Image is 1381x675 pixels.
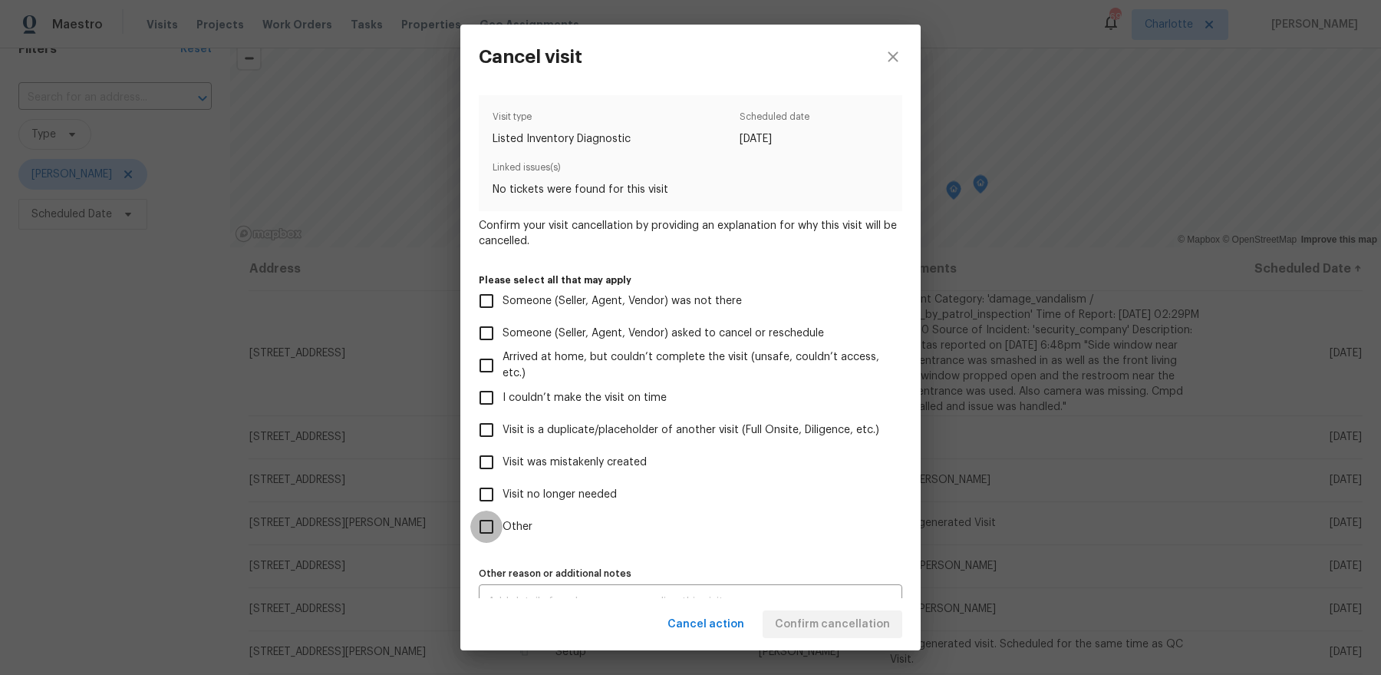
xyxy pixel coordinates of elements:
span: Visit was mistakenly created [503,455,647,471]
span: Other [503,519,532,535]
label: Please select all that may apply [479,276,902,285]
span: Confirm your visit cancellation by providing an explanation for why this visit will be cancelled. [479,218,902,249]
span: Visit no longer needed [503,487,617,503]
label: Other reason or additional notes [479,569,902,578]
span: Scheduled date [740,109,809,131]
span: Someone (Seller, Agent, Vendor) asked to cancel or reschedule [503,326,824,342]
span: Cancel action [667,615,744,634]
span: Linked issues(s) [493,160,888,182]
span: Visit type [493,109,631,131]
span: Arrived at home, but couldn’t complete the visit (unsafe, couldn’t access, etc.) [503,349,890,382]
span: No tickets were found for this visit [493,182,888,197]
span: Visit is a duplicate/placeholder of another visit (Full Onsite, Diligence, etc.) [503,422,879,438]
span: I couldn’t make the visit on time [503,390,667,406]
span: Someone (Seller, Agent, Vendor) was not there [503,293,742,309]
button: close [865,25,921,89]
span: Listed Inventory Diagnostic [493,131,631,147]
span: [DATE] [740,131,809,147]
button: Cancel action [661,610,750,639]
h3: Cancel visit [479,46,582,68]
